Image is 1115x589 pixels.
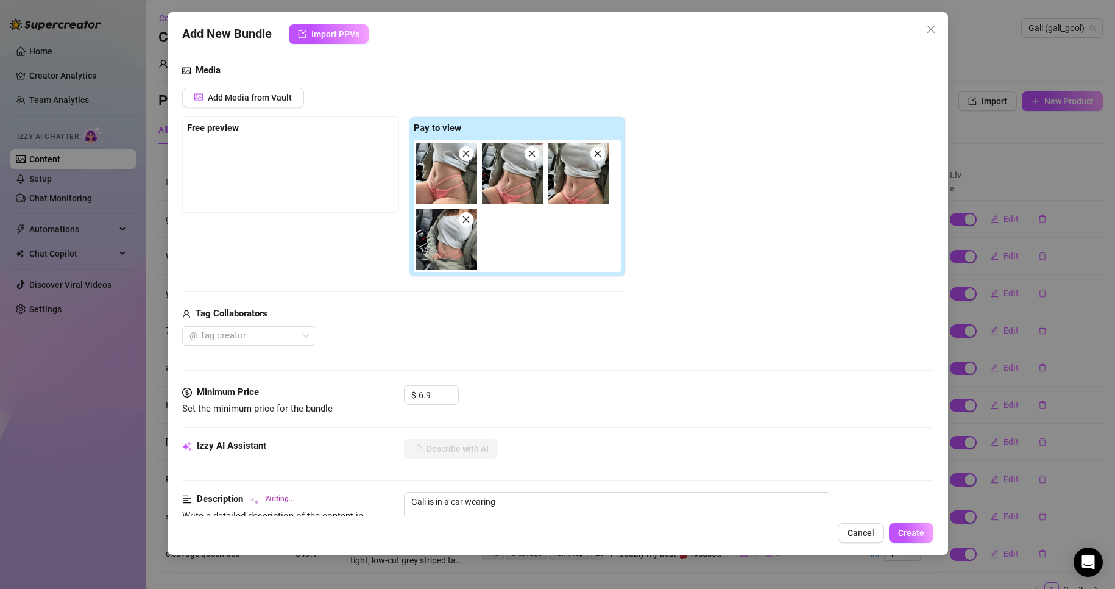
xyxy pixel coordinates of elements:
[405,493,830,511] textarea: Gali is in a car wearing
[182,492,192,507] span: align-left
[482,143,543,204] img: media
[289,24,369,44] button: Import PPVs
[921,24,941,34] span: Close
[926,24,936,34] span: close
[462,149,470,158] span: close
[265,493,294,505] span: Writing...
[182,385,192,400] span: dollar
[593,149,602,158] span: close
[414,123,461,134] strong: Pay to view
[416,143,477,204] img: media
[182,24,272,44] span: Add New Bundle
[838,523,884,543] button: Cancel
[298,30,306,38] span: import
[187,123,239,134] strong: Free preview
[196,308,267,319] strong: Tag Collaborators
[182,403,333,414] span: Set the minimum price for the bundle
[182,88,304,107] button: Add Media from Vault
[898,528,924,538] span: Create
[889,523,933,543] button: Create
[197,440,266,451] strong: Izzy AI Assistant
[182,510,364,579] span: Write a detailed description of the content in a few sentences. Avoid vague or implied descriptio...
[462,215,470,224] span: close
[194,93,203,101] span: picture
[404,439,498,459] button: Describe with AI
[197,387,259,398] strong: Minimum Price
[528,149,536,158] span: close
[196,65,221,76] strong: Media
[197,493,243,504] strong: Description
[1074,548,1103,577] div: Open Intercom Messenger
[182,307,191,321] span: user
[208,93,292,102] span: Add Media from Vault
[416,209,477,270] img: media
[311,29,359,39] span: Import PPVs
[548,143,609,204] img: media
[848,528,874,538] span: Cancel
[182,63,191,78] span: picture
[921,20,941,39] button: Close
